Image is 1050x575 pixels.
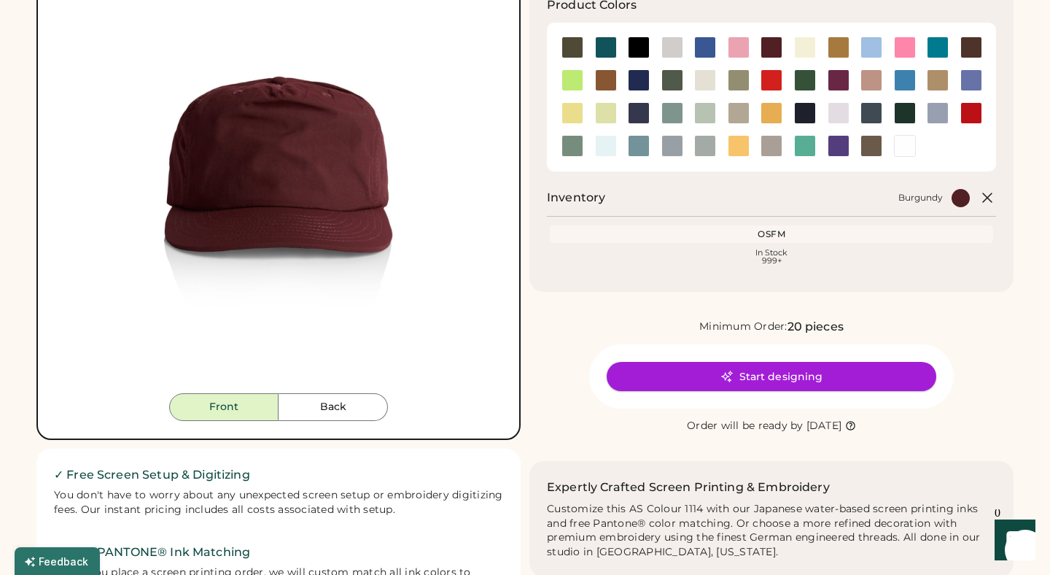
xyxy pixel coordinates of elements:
div: [DATE] [806,419,842,433]
button: Start designing [607,362,936,391]
div: OSFM [553,228,990,240]
div: Order will be ready by [687,419,804,433]
div: Minimum Order: [699,320,787,334]
h2: ✓ Free Screen Setup & Digitizing [54,466,503,484]
button: Back [279,393,388,421]
div: Customize this AS Colour 1114 with our Japanese water-based screen printing inks and free Pantone... [547,502,996,560]
div: You don't have to worry about any unexpected screen setup or embroidery digitizing fees. Our inst... [54,488,503,517]
iframe: Front Chat [981,509,1043,572]
button: Front [169,393,279,421]
h2: Inventory [547,189,605,207]
div: Burgundy [898,192,943,204]
div: In Stock 999+ [553,249,990,265]
h2: ✓ Free PANTONE® Ink Matching [54,544,503,561]
div: 20 pieces [787,318,844,336]
h2: Expertly Crafted Screen Printing & Embroidery [547,479,830,496]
